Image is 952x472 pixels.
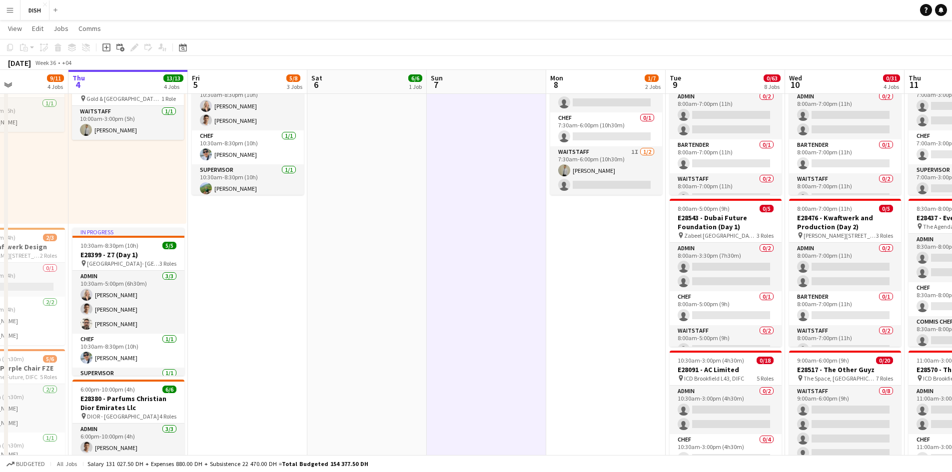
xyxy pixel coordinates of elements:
span: Edit [32,24,43,33]
span: Jobs [53,24,68,33]
div: +04 [62,59,71,66]
button: Budgeted [5,459,46,470]
div: [DATE] [8,58,31,68]
a: View [4,22,26,35]
span: Week 36 [33,59,58,66]
div: Salary 131 027.50 DH + Expenses 880.00 DH + Subsistence 22 470.00 DH = [87,460,368,468]
a: Jobs [49,22,72,35]
a: Edit [28,22,47,35]
span: All jobs [55,460,79,468]
span: View [8,24,22,33]
span: Budgeted [16,461,45,468]
span: Total Budgeted 154 377.50 DH [282,460,368,468]
a: Comms [74,22,105,35]
button: DISH [20,0,49,20]
span: Comms [78,24,101,33]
